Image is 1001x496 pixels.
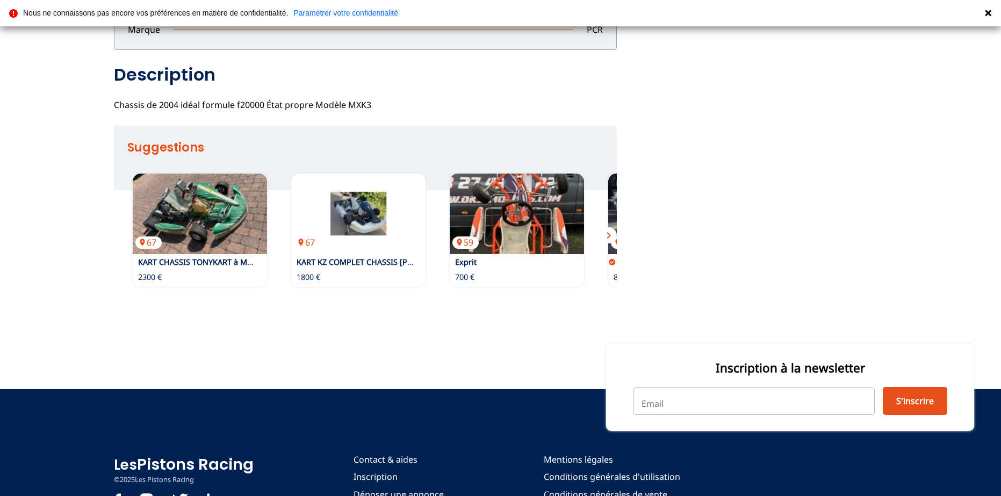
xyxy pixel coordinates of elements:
[573,24,616,35] p: PCR
[354,471,444,483] a: Inscription
[450,174,584,254] img: Exprit
[452,236,479,248] p: 59
[354,454,444,465] a: Contact & aides
[614,272,636,283] p: 8 800€
[544,454,680,465] a: Mentions légales
[291,174,426,254] img: KART KZ COMPLET CHASSIS HAASE + MOTEUR PAVESI
[114,24,174,35] p: Marque
[127,136,617,158] h2: Suggestions
[114,455,137,475] span: Les
[455,272,474,283] p: 700 €
[608,174,743,254] a: Kart CRG 2024[GEOGRAPHIC_DATA]
[114,475,254,485] p: © 2025 Les Pistons Racing
[602,229,615,242] span: chevron_right
[135,236,162,248] p: 67
[616,257,668,267] a: Kart CRG 2024
[294,236,320,248] p: 67
[133,174,267,254] a: KART CHASSIS TONYKART à MOTEUR IAME X3067
[114,64,617,85] h2: Description
[450,174,584,254] a: Exprit59
[544,471,680,483] a: Conditions générales d'utilisation
[608,174,743,254] img: Kart CRG 2024
[633,360,947,376] p: Inscription à la newsletter
[23,9,288,17] p: Nous ne connaissons pas encore vos préférences en matière de confidentialité.
[138,257,308,267] a: KART CHASSIS TONYKART à MOTEUR IAME X30
[133,174,267,254] img: KART CHASSIS TONYKART à MOTEUR IAME X30
[297,257,528,267] a: KART KZ COMPLET CHASSIS [PERSON_NAME] + MOTEUR PAVESI
[633,387,875,414] input: Email
[138,272,162,283] p: 2300 €
[883,387,947,415] button: S'inscrire
[455,257,477,267] a: Exprit
[297,272,320,283] p: 1800 €
[114,454,254,475] a: LesPistons Racing
[601,227,617,243] button: chevron_right
[293,9,398,17] a: Paramétrer votre confidentialité
[291,174,426,254] a: KART KZ COMPLET CHASSIS HAASE + MOTEUR PAVESI67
